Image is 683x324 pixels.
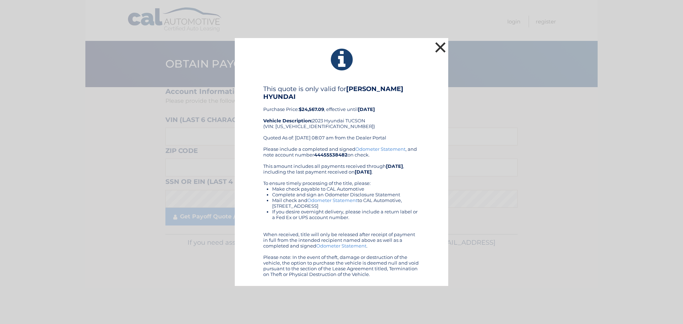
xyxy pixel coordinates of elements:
a: Odometer Statement [355,146,406,152]
button: × [433,40,448,54]
b: 44455538482 [314,152,348,158]
li: Make check payable to CAL Automotive [272,186,420,192]
a: Odometer Statement [316,243,366,249]
li: Mail check and to CAL Automotive, [STREET_ADDRESS] [272,197,420,209]
div: Please include a completed and signed , and note account number on check. This amount includes al... [263,146,420,277]
a: Odometer Statement [307,197,358,203]
strong: Vehicle Description: [263,118,312,123]
h4: This quote is only valid for [263,85,420,101]
li: Complete and sign an Odometer Disclosure Statement [272,192,420,197]
b: [PERSON_NAME] HYUNDAI [263,85,403,101]
li: If you desire overnight delivery, please include a return label or a Fed Ex or UPS account number. [272,209,420,220]
b: [DATE] [386,163,403,169]
b: [DATE] [358,106,375,112]
b: [DATE] [355,169,372,175]
div: Purchase Price: , effective until 2023 Hyundai TUCSON (VIN: [US_VEHICLE_IDENTIFICATION_NUMBER]) Q... [263,85,420,146]
b: $24,567.09 [299,106,324,112]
